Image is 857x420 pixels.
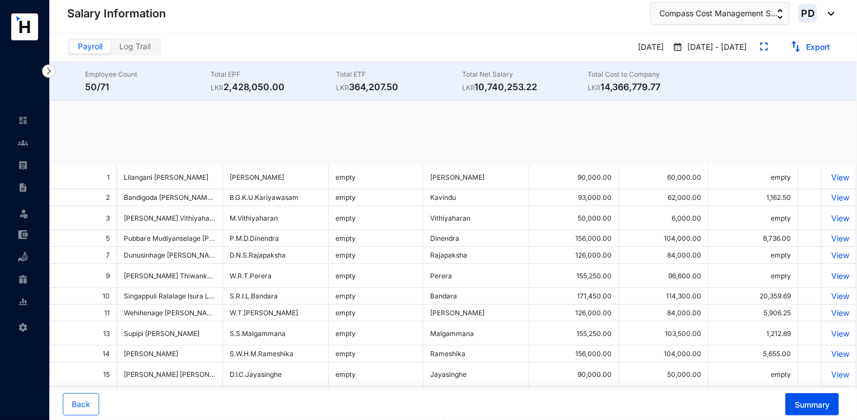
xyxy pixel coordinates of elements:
li: Contacts [9,132,36,154]
td: 11 [50,305,117,321]
td: empty [329,264,423,288]
span: Back [72,399,90,410]
td: S.R.I.L.Bandara [223,288,329,305]
td: Bandara [423,288,529,305]
td: 84,000.00 [619,305,709,321]
td: Malgammana [423,321,529,346]
td: 108,000.00 [529,386,619,410]
td: empty [329,230,423,247]
span: Lilangani [PERSON_NAME] [124,173,208,181]
td: empty [329,386,423,410]
td: 104,000.00 [619,230,709,247]
td: [PERSON_NAME] [223,165,329,189]
td: empty [329,346,423,362]
td: 114,300.00 [619,288,709,305]
td: Vithiyaharan [423,206,529,230]
li: Loan [9,246,36,268]
p: LKR [588,82,600,94]
a: View [830,329,849,338]
td: 3 [50,206,117,230]
a: View [830,291,849,301]
p: View [830,308,849,318]
img: report-unselected.e6a6b4230fc7da01f883.svg [18,297,28,307]
td: 1 [50,165,117,189]
td: Kavindu [423,189,529,206]
a: View [830,213,849,223]
span: [PERSON_NAME] [PERSON_NAME] [124,370,234,379]
span: Payroll [78,41,103,51]
td: M.Vithiyaharan [223,206,329,230]
td: 155,250.00 [529,321,619,346]
td: empty [329,362,423,386]
td: W.T.[PERSON_NAME] [223,305,329,321]
td: 1,212.89 [709,321,798,346]
td: empty [329,305,423,321]
a: View [830,250,849,260]
td: 72,000.00 [619,386,709,410]
img: loan-unselected.d74d20a04637f2d15ab5.svg [18,252,28,262]
img: home-unselected.a29eae3204392db15eaf.svg [18,115,28,125]
td: 5 [50,230,117,247]
span: Wehihenage [PERSON_NAME] [124,309,219,317]
td: 84,000.00 [619,247,709,264]
td: 4,725.00 [709,386,798,410]
img: export.331d0dd4d426c9acf19646af862b8729.svg [790,41,802,52]
td: 171,450.00 [529,288,619,305]
td: 156,000.00 [529,230,619,247]
td: empty [329,321,423,346]
a: View [830,234,849,243]
img: payroll-unselected.b590312f920e76f0c668.svg [18,160,28,170]
td: empty [329,165,423,189]
td: 93,000.00 [529,189,619,206]
td: S.W.H.M.Rameshika [223,346,329,362]
td: 50,000.00 [529,206,619,230]
td: W.R.T.Perera [223,264,329,288]
td: empty [329,206,423,230]
td: 15 [50,362,117,386]
p: LKR [337,82,350,94]
img: nav-icon-right.af6afadce00d159da59955279c43614e.svg [42,64,55,78]
td: M.L.T.[PERSON_NAME] [223,386,329,410]
a: View [830,349,849,358]
p: 50/71 [85,80,211,94]
button: Export [781,38,839,56]
td: 8,736.00 [709,230,798,247]
span: [PERSON_NAME] [124,349,178,358]
span: Singappuli Ralalage Isura Lakshan Bandara [124,292,260,300]
td: P.M.D.Dinendra [223,230,329,247]
a: View [830,370,849,379]
p: Total Net Salary [462,69,588,80]
p: 364,207.50 [337,80,462,94]
td: [PERSON_NAME] [423,165,529,189]
p: View [830,172,849,182]
img: up-down-arrow.74152d26bf9780fbf563ca9c90304185.svg [777,9,783,19]
td: 5,655.00 [709,346,798,362]
img: payroll-calender.2a2848c9e82147e90922403bdc96c587.svg [673,41,683,53]
td: 50,000.00 [619,362,709,386]
span: Compass Cost Management S... [659,7,777,20]
p: Salary Information [67,6,166,21]
td: 156,000.00 [529,346,619,362]
td: 5,906.25 [709,305,798,321]
a: View [830,271,849,281]
p: LKR [462,82,475,94]
td: Dinendra [423,230,529,247]
img: leave-unselected.2934df6273408c3f84d9.svg [18,208,29,219]
a: View [830,193,849,202]
img: gratuity-unselected.a8c340787eea3cf492d7.svg [18,274,28,284]
button: Compass Cost Management S... [650,2,790,25]
td: 7 [50,247,117,264]
td: Jayasinghe [423,362,529,386]
span: Supipi [PERSON_NAME] [124,329,199,338]
td: Perera [423,264,529,288]
td: 155,250.00 [529,264,619,288]
span: Summary [795,399,830,410]
td: D.N.S.Rajapaksha [223,247,329,264]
